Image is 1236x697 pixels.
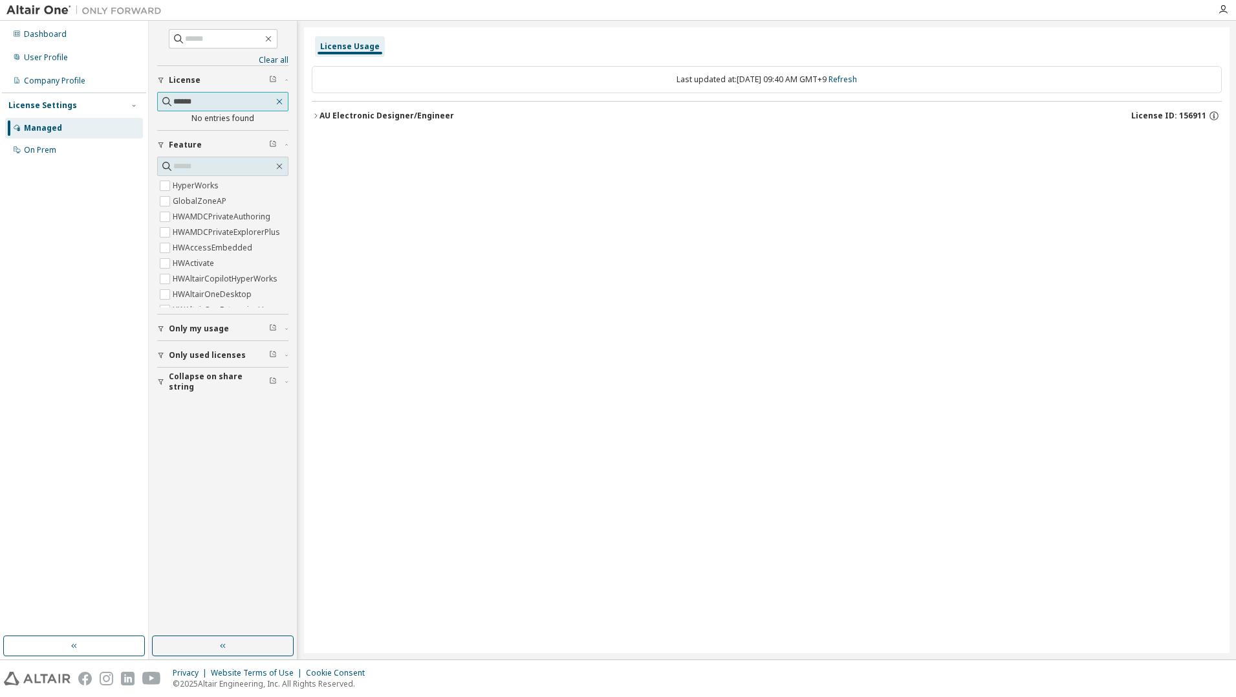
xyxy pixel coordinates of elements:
label: GlobalZoneAP [173,194,229,209]
img: youtube.svg [142,672,161,685]
label: HyperWorks [173,178,221,194]
div: User Profile [24,52,68,63]
label: HWAMDCPrivateAuthoring [173,209,273,225]
span: Clear filter [269,324,277,334]
div: License Settings [8,100,77,111]
img: linkedin.svg [121,672,135,685]
a: Clear all [157,55,288,65]
label: HWAltairOneDesktop [173,287,254,302]
span: Only my usage [169,324,229,334]
div: AU Electronic Designer/Engineer [320,111,454,121]
span: License ID: 156911 [1131,111,1206,121]
span: Clear filter [269,377,277,387]
span: Feature [169,140,202,150]
span: Collapse on share string [169,371,269,392]
label: HWAccessEmbedded [173,240,255,256]
div: Dashboard [24,29,67,39]
label: HWActivate [173,256,217,271]
div: Last updated at: [DATE] 09:40 AM GMT+9 [312,66,1222,93]
a: Refresh [829,74,857,85]
div: Managed [24,123,62,133]
img: instagram.svg [100,672,113,685]
div: Website Terms of Use [211,668,306,678]
label: HWAMDCPrivateExplorerPlus [173,225,283,240]
img: facebook.svg [78,672,92,685]
div: On Prem [24,145,56,155]
p: © 2025 Altair Engineering, Inc. All Rights Reserved. [173,678,373,689]
span: Clear filter [269,75,277,85]
span: Clear filter [269,350,277,360]
button: Only used licenses [157,341,288,370]
img: Altair One [6,4,168,17]
span: License [169,75,201,85]
div: Company Profile [24,76,85,86]
div: Privacy [173,668,211,678]
div: Cookie Consent [306,668,373,678]
label: HWAltairOneEnterpriseUser [173,302,279,318]
button: License [157,66,288,94]
button: Collapse on share string [157,368,288,396]
button: Only my usage [157,315,288,343]
button: Feature [157,131,288,159]
span: Only used licenses [169,350,246,360]
button: AU Electronic Designer/EngineerLicense ID: 156911 [312,102,1222,130]
div: License Usage [320,41,380,52]
span: Clear filter [269,140,277,150]
div: No entries found [157,113,288,124]
img: altair_logo.svg [4,672,70,685]
label: HWAltairCopilotHyperWorks [173,271,280,287]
